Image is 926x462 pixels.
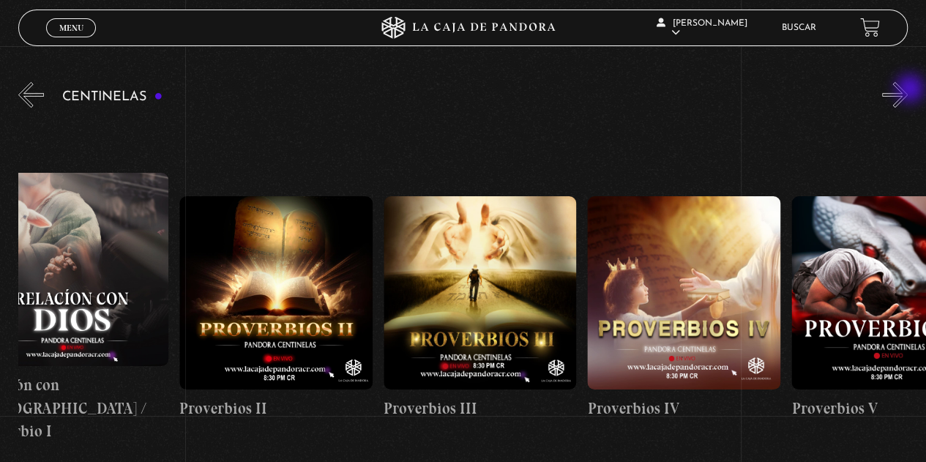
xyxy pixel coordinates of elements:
span: Cerrar [54,35,89,45]
h4: Proverbios III [384,397,577,420]
button: Next [882,82,908,108]
span: [PERSON_NAME] [657,19,747,37]
h4: Proverbios II [179,397,373,420]
a: View your shopping cart [860,18,880,37]
h4: Proverbios IV [587,397,780,420]
span: Menu [59,23,83,32]
h3: Centinelas [62,90,163,104]
a: Buscar [782,23,816,32]
button: Previous [18,82,44,108]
